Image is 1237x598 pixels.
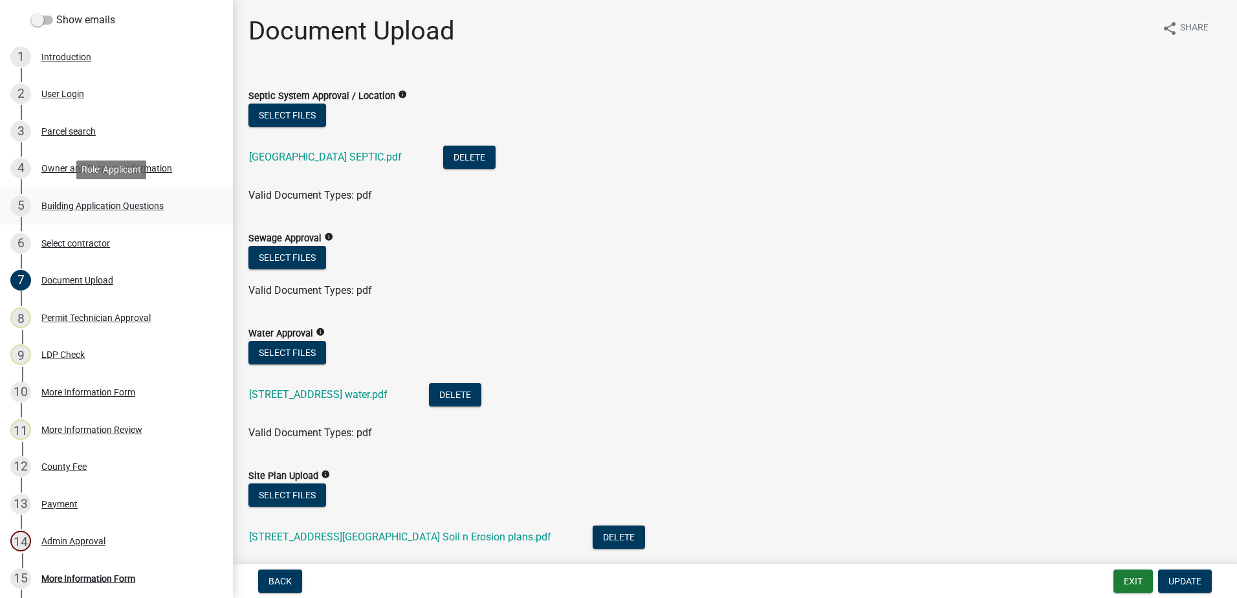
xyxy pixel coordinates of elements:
[593,526,645,549] button: Delete
[248,246,326,269] button: Select files
[248,472,318,481] label: Site Plan Upload
[10,83,31,104] div: 2
[248,483,326,507] button: Select files
[248,234,322,243] label: Sewage Approval
[10,494,31,515] div: 13
[398,90,407,99] i: info
[41,462,87,471] div: County Fee
[41,388,135,397] div: More Information Form
[429,383,481,406] button: Delete
[249,151,402,163] a: [GEOGRAPHIC_DATA] SEPTIC.pdf
[248,329,313,338] label: Water Approval
[41,89,84,98] div: User Login
[248,426,372,439] span: Valid Document Types: pdf
[593,532,645,544] wm-modal-confirm: Delete Document
[10,233,31,254] div: 6
[324,232,333,241] i: info
[249,388,388,401] a: [STREET_ADDRESS] water.pdf
[248,16,455,47] h1: Document Upload
[10,419,31,440] div: 11
[41,500,78,509] div: Payment
[41,52,91,61] div: Introduction
[10,158,31,179] div: 4
[41,164,172,173] div: Owner and Property Information
[41,201,164,210] div: Building Application Questions
[10,344,31,365] div: 9
[10,195,31,216] div: 5
[1162,21,1177,36] i: share
[10,456,31,477] div: 12
[429,390,481,402] wm-modal-confirm: Delete Document
[10,382,31,403] div: 10
[1168,576,1201,586] span: Update
[10,307,31,328] div: 8
[1152,16,1219,41] button: shareShare
[41,350,85,359] div: LDP Check
[76,161,146,179] div: Role: Applicant
[443,146,496,169] button: Delete
[10,270,31,291] div: 7
[258,570,302,593] button: Back
[1113,570,1153,593] button: Exit
[316,327,325,337] i: info
[443,152,496,164] wm-modal-confirm: Delete Document
[1180,21,1209,36] span: Share
[248,92,395,101] label: Septic System Approval / Location
[10,531,31,551] div: 14
[41,276,113,285] div: Document Upload
[249,531,551,543] a: [STREET_ADDRESS][GEOGRAPHIC_DATA] Soil n Erosion plans.pdf
[41,313,151,322] div: Permit Technician Approval
[1158,570,1212,593] button: Update
[41,574,135,583] div: More Information Form
[10,47,31,67] div: 1
[41,425,142,434] div: More Information Review
[248,284,372,296] span: Valid Document Types: pdf
[41,127,96,136] div: Parcel search
[10,121,31,142] div: 3
[321,470,330,479] i: info
[248,104,326,127] button: Select files
[41,239,110,248] div: Select contractor
[10,568,31,589] div: 15
[268,576,292,586] span: Back
[41,537,105,546] div: Admin Approval
[31,12,115,28] label: Show emails
[248,341,326,364] button: Select files
[248,189,372,201] span: Valid Document Types: pdf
